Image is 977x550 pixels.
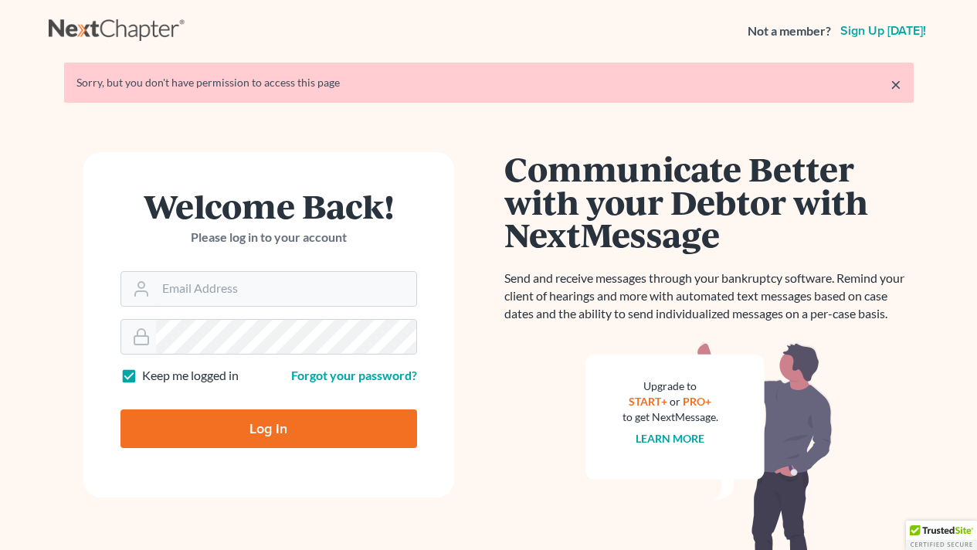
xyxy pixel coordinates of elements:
strong: Not a member? [748,22,831,40]
a: Sign up [DATE]! [837,25,929,37]
p: Please log in to your account [120,229,417,246]
div: to get NextMessage. [622,409,718,425]
h1: Welcome Back! [120,189,417,222]
div: TrustedSite Certified [906,521,977,550]
div: Sorry, but you don't have permission to access this page [76,75,901,90]
span: or [670,395,680,408]
p: Send and receive messages through your bankruptcy software. Remind your client of hearings and mo... [504,270,914,323]
a: PRO+ [683,395,711,408]
label: Keep me logged in [142,367,239,385]
div: Upgrade to [622,379,718,394]
a: × [890,75,901,93]
input: Email Address [156,272,416,306]
a: START+ [629,395,667,408]
input: Log In [120,409,417,448]
a: Forgot your password? [291,368,417,382]
h1: Communicate Better with your Debtor with NextMessage [504,152,914,251]
a: Learn more [636,432,704,445]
